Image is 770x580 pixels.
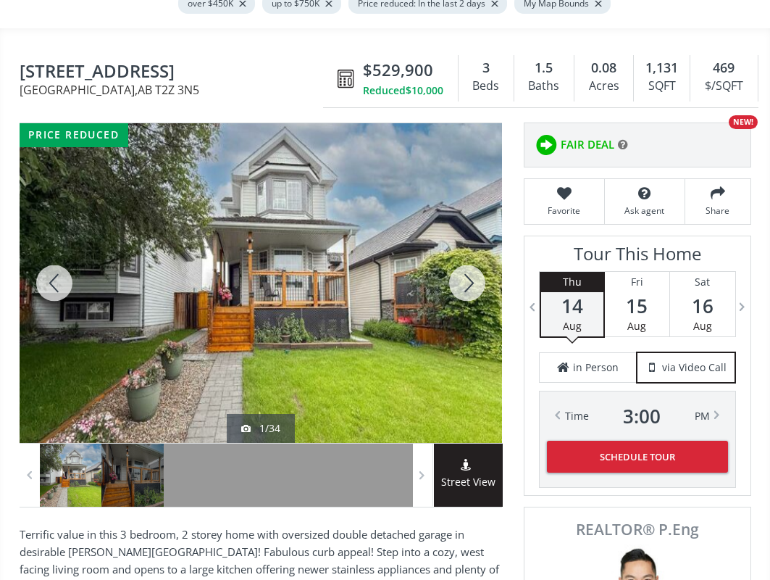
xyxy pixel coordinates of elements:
div: 62 Mount Aberdeen Link SE Calgary, AB T2Z 3N5 - Photo 1 of 34 [20,123,502,443]
span: 16 [670,296,735,316]
div: NEW! [729,115,758,129]
div: Beds [466,75,506,97]
button: Schedule Tour [547,441,728,473]
div: Sat [670,272,735,292]
span: Aug [693,319,712,333]
span: 15 [605,296,669,316]
span: 14 [541,296,603,316]
div: Time PM [565,406,710,426]
span: in Person [573,360,619,375]
div: 469 [698,59,750,78]
div: 1.5 [522,59,566,78]
span: Ask agent [612,204,677,217]
span: 62 Mount Aberdeen Link SE [20,62,330,84]
div: Reduced [363,83,443,98]
div: Thu [541,272,603,292]
span: [GEOGRAPHIC_DATA] , AB T2Z 3N5 [20,84,330,96]
img: rating icon [532,130,561,159]
div: Fri [605,272,669,292]
span: Aug [627,319,646,333]
span: Favorite [532,204,597,217]
span: 3 : 00 [623,406,661,426]
div: Acres [582,75,626,97]
div: $/SQFT [698,75,750,97]
div: 1/34 [241,421,280,436]
span: Share [692,204,743,217]
div: SQFT [641,75,682,97]
span: Street View [434,474,503,491]
div: price reduced [20,123,128,147]
div: Baths [522,75,566,97]
span: Aug [563,319,582,333]
span: $10,000 [406,83,443,98]
span: via Video Call [662,360,727,375]
div: 3 [466,59,506,78]
h3: Tour This Home [539,244,736,271]
span: 1,131 [645,59,678,78]
div: 0.08 [582,59,626,78]
span: FAIR DEAL [561,137,614,152]
span: REALTOR® P.Eng [540,522,735,537]
span: $529,900 [363,59,433,81]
